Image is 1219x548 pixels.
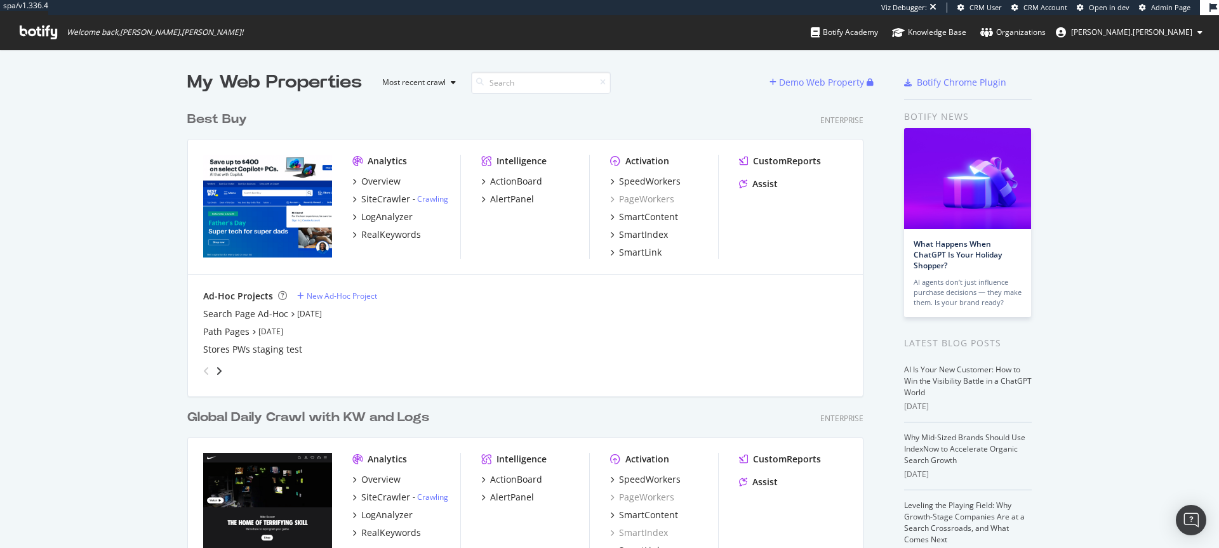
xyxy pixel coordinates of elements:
div: SmartIndex [619,228,668,241]
div: Most recent crawl [382,79,446,86]
div: Global Daily Crawl with KW and Logs [187,408,429,427]
a: Admin Page [1139,3,1190,13]
a: Assist [739,178,778,190]
div: Enterprise [820,413,863,424]
div: Assist [752,178,778,190]
a: Stores PWs staging test [203,343,302,356]
a: PageWorkers [610,193,674,205]
div: My Web Properties [187,70,362,95]
div: Analytics [368,155,407,167]
div: Botify Chrome Plugin [917,76,1006,89]
div: SpeedWorkers [619,473,681,486]
a: AlertPanel [481,491,534,504]
div: Best Buy [187,110,247,129]
a: Open in dev [1077,3,1129,13]
a: Leveling the Playing Field: Why Growth-Stage Companies Are at a Search Crossroads, and What Comes... [904,500,1025,545]
div: SmartContent [619,211,678,223]
div: CustomReports [753,155,821,167]
a: RealKeywords [352,228,421,241]
div: Analytics [368,453,407,466]
div: ActionBoard [490,473,542,486]
div: Viz Debugger: [881,3,927,13]
a: RealKeywords [352,526,421,539]
a: Organizations [980,15,1046,49]
span: Open in dev [1089,3,1129,12]
a: ActionBoard [481,175,542,188]
img: What Happens When ChatGPT Is Your Holiday Shopper? [904,128,1031,229]
div: AlertPanel [490,193,534,205]
div: Overview [361,473,401,486]
div: LogAnalyzer [361,211,413,223]
a: Overview [352,175,401,188]
div: Botify news [904,110,1032,124]
a: SmartContent [610,211,678,223]
div: SmartLink [619,246,662,259]
a: Best Buy [187,110,252,129]
div: SiteCrawler [361,193,410,205]
a: CRM Account [1011,3,1067,13]
a: Demo Web Property [769,77,867,88]
a: SiteCrawler- Crawling [352,193,448,205]
a: [DATE] [258,326,283,337]
span: joe.mcdonald [1071,27,1192,37]
div: LogAnalyzer [361,509,413,521]
div: Activation [625,453,669,466]
div: SiteCrawler [361,491,410,504]
a: LogAnalyzer [352,211,413,223]
a: CRM User [957,3,1002,13]
div: Botify Academy [811,26,878,39]
div: Open Intercom Messenger [1176,505,1206,535]
div: Assist [752,476,778,488]
button: [PERSON_NAME].[PERSON_NAME] [1046,22,1213,42]
span: Welcome back, [PERSON_NAME].[PERSON_NAME] ! [67,27,243,37]
a: SpeedWorkers [610,473,681,486]
a: SmartIndex [610,526,668,539]
div: - [413,193,448,204]
a: SmartIndex [610,228,668,241]
div: New Ad-Hoc Project [307,290,377,301]
a: Search Page Ad-Hoc [203,308,288,320]
img: bestbuy.com [203,155,332,258]
a: Path Pages [203,325,250,338]
div: RealKeywords [361,526,421,539]
div: Demo Web Property [779,76,864,89]
div: AI agents don’t just influence purchase decisions — they make them. Is your brand ready? [914,277,1022,308]
div: - [413,492,448,502]
div: Enterprise [820,115,863,126]
a: New Ad-Hoc Project [297,290,377,301]
span: CRM Account [1023,3,1067,12]
div: AlertPanel [490,491,534,504]
span: CRM User [969,3,1002,12]
a: Crawling [417,193,448,204]
div: Overview [361,175,401,188]
div: CustomReports [753,453,821,466]
span: Admin Page [1151,3,1190,12]
div: ActionBoard [490,175,542,188]
button: Most recent crawl [372,72,461,93]
a: LogAnalyzer [352,509,413,521]
a: AI Is Your New Customer: How to Win the Visibility Battle in a ChatGPT World [904,364,1032,398]
a: Why Mid-Sized Brands Should Use IndexNow to Accelerate Organic Search Growth [904,432,1025,466]
input: Search [471,72,611,94]
a: What Happens When ChatGPT Is Your Holiday Shopper? [914,238,1002,271]
a: SiteCrawler- Crawling [352,491,448,504]
a: [DATE] [297,308,322,319]
button: Demo Web Property [769,72,867,93]
div: SmartContent [619,509,678,521]
div: Intelligence [496,453,547,466]
div: angle-left [198,361,215,381]
div: Activation [625,155,669,167]
div: Knowledge Base [892,26,966,39]
div: RealKeywords [361,228,421,241]
div: Ad-Hoc Projects [203,290,273,303]
a: Knowledge Base [892,15,966,49]
a: SmartLink [610,246,662,259]
div: Intelligence [496,155,547,167]
a: PageWorkers [610,491,674,504]
div: angle-right [215,365,223,377]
